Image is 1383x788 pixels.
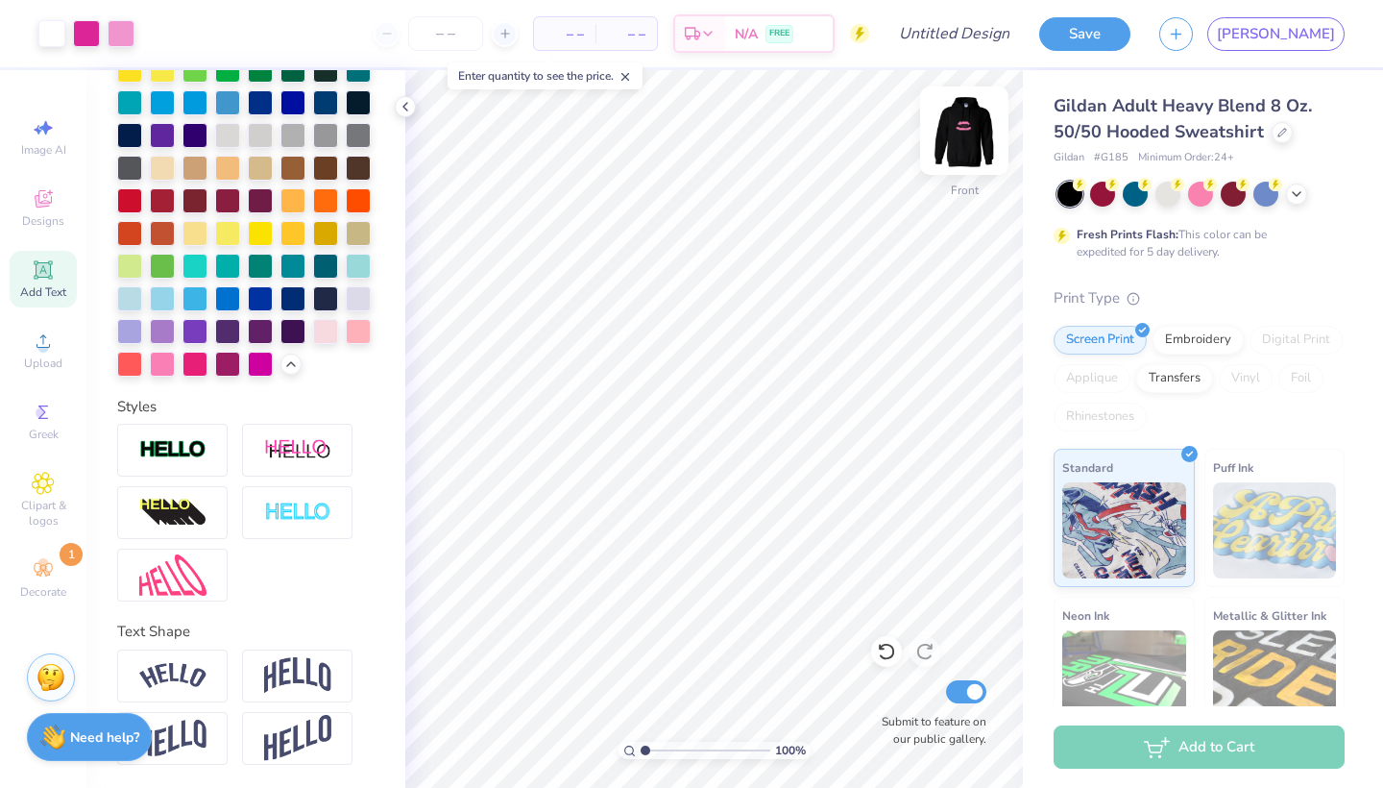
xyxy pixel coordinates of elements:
a: [PERSON_NAME] [1207,17,1345,51]
img: Negative Space [264,502,331,524]
span: Gildan Adult Heavy Blend 8 Oz. 50/50 Hooded Sweatshirt [1054,94,1312,143]
img: Stroke [139,439,206,461]
span: – – [607,24,645,44]
span: 100 % [775,742,806,759]
div: Print Type [1054,287,1345,309]
span: Clipart & logos [10,498,77,529]
div: This color can be expedited for 5 day delivery. [1077,226,1313,260]
div: Enter quantity to see the price. [448,62,643,89]
span: Upload [24,356,62,371]
div: Text Shape [117,621,375,643]
span: Standard [1062,457,1113,478]
span: 1 [60,543,83,566]
img: Metallic & Glitter Ink [1213,630,1337,726]
span: Add Text [20,284,66,300]
span: Image AI [21,142,66,158]
img: Front [926,92,1003,169]
img: Free Distort [139,554,206,596]
span: Neon Ink [1062,605,1109,626]
div: Digital Print [1250,326,1343,355]
span: Minimum Order: 24 + [1138,150,1234,166]
span: Metallic & Glitter Ink [1213,605,1326,626]
img: Flag [139,720,206,757]
span: Greek [29,427,59,442]
span: # G185 [1094,150,1128,166]
input: – – [408,16,483,51]
img: Arch [264,657,331,694]
img: Neon Ink [1062,630,1186,726]
div: Screen Print [1054,326,1147,355]
img: Puff Ink [1213,482,1337,579]
div: Foil [1278,364,1323,393]
strong: Fresh Prints Flash: [1077,227,1178,242]
span: Puff Ink [1213,457,1253,478]
img: Arc [139,663,206,689]
img: 3d Illusion [139,498,206,529]
span: Decorate [20,584,66,600]
span: N/A [735,24,758,44]
div: Front [951,182,979,199]
div: Vinyl [1219,364,1273,393]
img: Shadow [264,438,331,462]
div: Applique [1054,364,1130,393]
span: Gildan [1054,150,1084,166]
div: Transfers [1136,364,1213,393]
img: Rise [264,715,331,762]
input: Untitled Design [884,14,1025,53]
div: Styles [117,396,375,418]
strong: Need help? [70,728,139,747]
button: Save [1039,17,1130,51]
span: Designs [22,213,64,229]
span: – – [546,24,584,44]
div: Embroidery [1152,326,1244,355]
label: Submit to feature on our public gallery. [871,713,986,748]
span: [PERSON_NAME] [1217,23,1335,45]
span: FREE [769,27,789,40]
div: Rhinestones [1054,403,1147,431]
img: Standard [1062,482,1186,579]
